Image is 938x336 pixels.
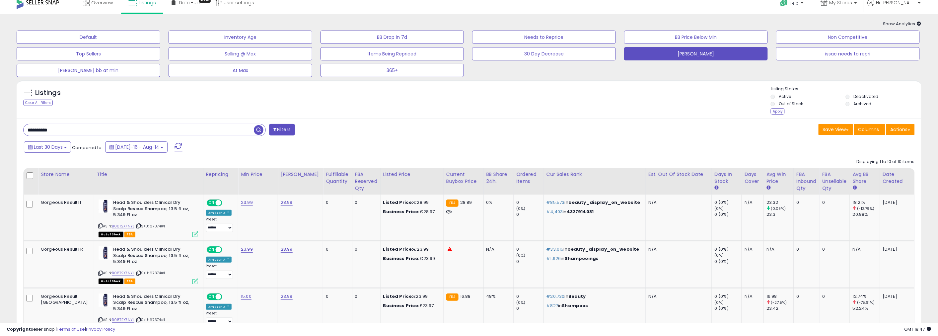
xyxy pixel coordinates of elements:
div: Avg Win Price [766,171,791,185]
small: Avg Win Price. [766,185,770,191]
div: Amazon AI * [206,210,232,216]
div: Amazon AI * [206,304,232,310]
button: issac needs to repri [776,47,920,60]
div: Est. Out Of Stock Date [649,171,709,178]
a: Privacy Policy [86,326,115,332]
div: FBA Unsellable Qty [822,171,847,192]
h5: Listings [35,88,61,98]
p: in [546,256,641,262]
div: 23.32 [766,200,794,206]
div: €23.99 [383,246,438,252]
span: OFF [221,247,232,253]
div: 23.42 [766,305,794,311]
p: in [546,294,641,299]
small: (-75.61%) [857,300,875,305]
div: Listed Price [383,171,441,178]
span: All listings that are currently out of stock and unavailable for purchase on Amazon [99,232,123,237]
div: Preset: [206,264,233,279]
div: 16.98 [766,294,794,299]
button: Filters [269,124,295,135]
div: Amazon AI * [206,257,232,263]
div: 12.74% [853,294,880,299]
div: Min Price [241,171,275,178]
div: Date Created [883,171,912,185]
div: 0 [326,246,347,252]
div: Gorgeous Result FR [41,246,89,252]
img: 41zcMvFTwvL._SL40_.jpg [99,200,112,213]
b: Head & Shoulders Clinical Dry Scalp Rescue Shampoo, 13.5 fl oz, 5.349 Fl oz [113,246,194,267]
span: ON [207,294,216,299]
div: €28.99 [383,200,438,206]
div: €23.99 [383,256,438,262]
b: Listed Price: [383,293,413,299]
div: N/A [853,246,875,252]
div: Preset: [206,217,233,232]
button: [PERSON_NAME] bb at min [17,64,160,77]
span: Shampooings [565,255,599,262]
span: Beauty [568,293,586,299]
div: [PERSON_NAME] [281,171,320,178]
div: N/A [745,294,758,299]
div: €28.97 [383,209,438,215]
label: Deactivated [854,94,879,99]
button: 365+ [321,64,464,77]
span: #4,403 [546,209,563,215]
button: Actions [886,124,915,135]
div: 0 [797,294,815,299]
div: 0 (0%) [715,200,742,206]
span: All listings that are currently out of stock and unavailable for purchase on Amazon [99,279,123,284]
span: 4327914031 [567,209,594,215]
div: Avg BB Share [853,171,877,185]
div: 0% [486,200,509,206]
div: 0 [516,294,543,299]
div: Gorgeous Result IT [41,200,89,206]
div: Title [97,171,200,178]
div: 0 [355,200,375,206]
div: 0 [797,246,815,252]
b: Business Price: [383,209,420,215]
button: Inventory Age [169,31,312,44]
div: 18.21% [853,200,880,206]
div: 0 [516,211,543,217]
div: 23.3 [766,211,794,217]
small: (0%) [516,300,526,305]
small: (0.09%) [771,206,786,211]
div: 0 (0%) [715,259,742,265]
img: 41zcMvFTwvL._SL40_.jpg [99,246,112,260]
p: Listing States: [771,86,921,92]
div: Clear All Filters [23,100,53,106]
div: 0 [355,246,375,252]
span: #85,573 [546,199,565,206]
div: seller snap | | [7,326,115,333]
div: 52.24% [853,305,880,311]
div: Preset: [206,311,233,326]
label: Active [779,94,791,99]
button: Columns [854,124,885,135]
small: (0%) [715,253,724,258]
b: Business Price: [383,255,420,262]
span: #33,015 [546,246,564,252]
div: Fulfillable Quantity [326,171,349,185]
button: [PERSON_NAME] [624,47,768,60]
div: 0 (0%) [715,246,742,252]
button: Items Being Repriced [321,47,464,60]
span: beauty_display_on_website [568,199,640,206]
div: 20.88% [853,211,880,217]
a: 23.99 [281,293,293,300]
span: FBA [124,279,136,284]
div: Days In Stock [715,171,739,185]
small: Avg BB Share. [853,185,857,191]
label: Out of Stock [779,101,803,107]
div: Repricing [206,171,236,178]
div: 0 [516,246,543,252]
div: [DATE] [883,200,909,206]
span: Help [790,0,799,6]
b: Listed Price: [383,199,413,206]
div: 0 (0%) [715,305,742,311]
div: 0 [516,200,543,206]
span: 28.89 [460,199,472,206]
div: £23.99 [383,294,438,299]
button: Default [17,31,160,44]
div: Apply [771,108,785,115]
button: [DATE]-16 - Aug-14 [105,141,168,153]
